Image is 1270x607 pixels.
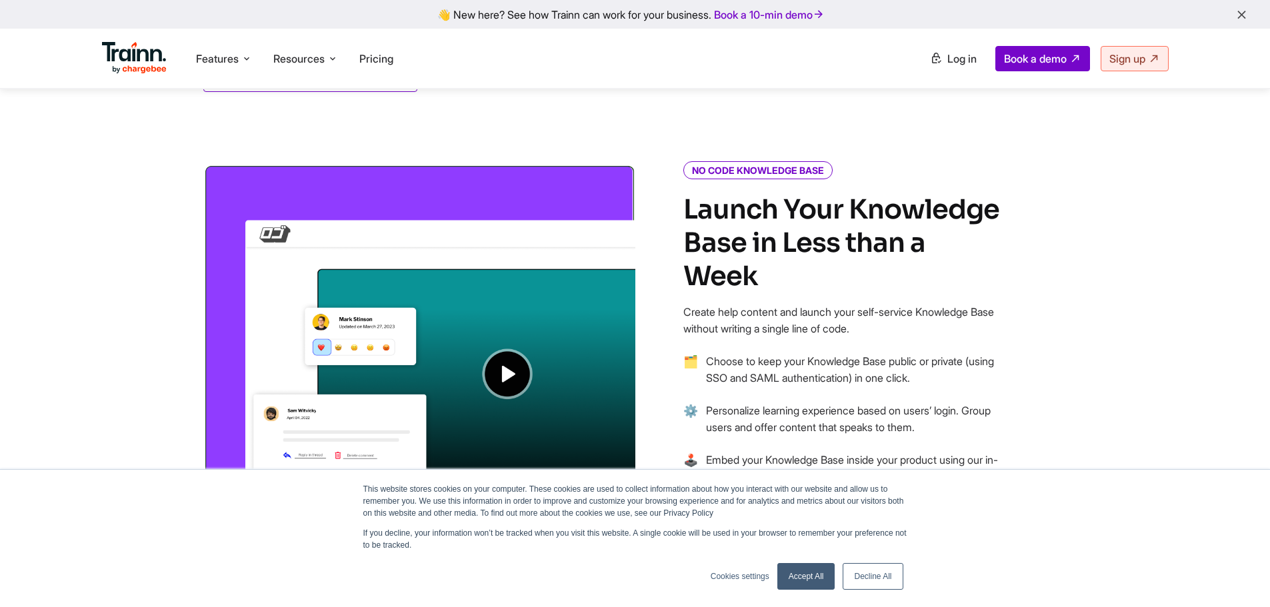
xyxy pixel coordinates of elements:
[683,193,1003,293] h4: Launch Your Knowledge Base in Less than a Week
[706,353,1003,386] p: Choose to keep your Knowledge Base public or private (using SSO and SAML authentication) in one c...
[922,47,985,71] a: Log in
[683,353,698,402] span: →
[683,452,698,501] span: →
[711,5,827,24] a: Book a 10-min demo
[711,570,769,582] a: Cookies settings
[1101,46,1169,71] a: Sign up
[947,52,977,65] span: Log in
[683,402,698,452] span: →
[706,452,1003,485] p: Embed your Knowledge Base inside your product using our in-app Widget.
[706,402,1003,436] p: Personalize learning experience based on users’ login. Group users and offer content that speaks ...
[363,483,907,519] p: This website stores cookies on your computer. These cookies are used to collect information about...
[843,563,903,590] a: Decline All
[363,527,907,551] p: If you decline, your information won’t be tracked when you visit this website. A single cookie wi...
[1004,52,1067,65] span: Book a demo
[8,8,1262,21] div: 👋 New here? See how Trainn can work for your business.
[683,304,1003,337] p: Create help content and launch your self-service Knowledge Base without writing a single line of ...
[102,42,167,74] img: Trainn Logo
[683,161,833,179] i: NO CODE KNOWLEDGE BASE
[273,51,325,66] span: Resources
[1109,52,1145,65] span: Sign up
[203,164,635,525] img: Group videos into a Video Hub
[777,563,835,590] a: Accept All
[359,52,393,65] a: Pricing
[196,51,239,66] span: Features
[995,46,1090,71] a: Book a demo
